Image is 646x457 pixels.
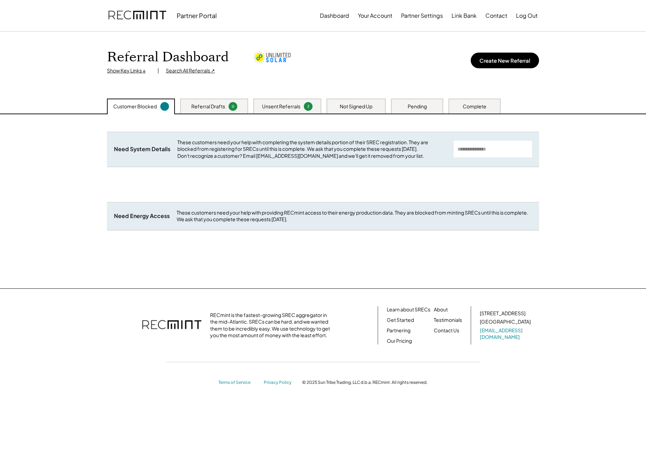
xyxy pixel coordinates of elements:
[387,338,412,344] a: Our Pricing
[387,327,410,334] a: Partnering
[452,9,477,23] button: Link Bank
[107,67,151,74] div: Show Key Links ↓
[320,9,349,23] button: Dashboard
[387,317,414,324] a: Get Started
[516,9,538,23] button: Log Out
[480,318,531,325] div: [GEOGRAPHIC_DATA]
[218,380,257,386] a: Terms of Service
[485,9,507,23] button: Contact
[191,103,225,110] div: Referral Drafts
[253,51,291,64] img: unlimited-solar.png
[408,103,427,110] div: Pending
[157,67,159,74] div: |
[166,67,215,74] div: Search All Referrals ↗
[340,103,372,110] div: Not Signed Up
[434,306,448,313] a: About
[114,146,170,153] div: Need System Details
[302,380,428,385] div: © 2025 Sun Tribe Trading, LLC d.b.a. RECmint. All rights reserved.
[107,49,229,65] h1: Referral Dashboard
[434,327,459,334] a: Contact Us
[177,209,532,223] div: These customers need your help with providing RECmint access to their energy production data. The...
[177,139,447,160] div: These customers need your help with completing the system details portion of their SREC registrat...
[358,9,392,23] button: Your Account
[480,327,532,341] a: [EMAIL_ADDRESS][DOMAIN_NAME]
[434,317,462,324] a: Testimonials
[142,313,201,338] img: recmint-logotype%403x.png
[210,312,334,339] div: RECmint is the fastest-growing SREC aggregator in the mid-Atlantic. SRECs can be hard, and we wan...
[387,306,430,313] a: Learn about SRECs
[401,9,443,23] button: Partner Settings
[108,4,166,28] img: recmint-logotype%403x.png
[264,380,295,386] a: Privacy Policy
[177,11,217,20] div: Partner Portal
[113,103,157,110] div: Customer Blocked
[262,103,300,110] div: Unsent Referrals
[463,103,486,110] div: Complete
[480,310,525,317] div: [STREET_ADDRESS]
[230,104,236,109] div: 0
[305,104,312,109] div: 2
[114,212,170,220] div: Need Energy Access
[471,53,539,68] button: Create New Referral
